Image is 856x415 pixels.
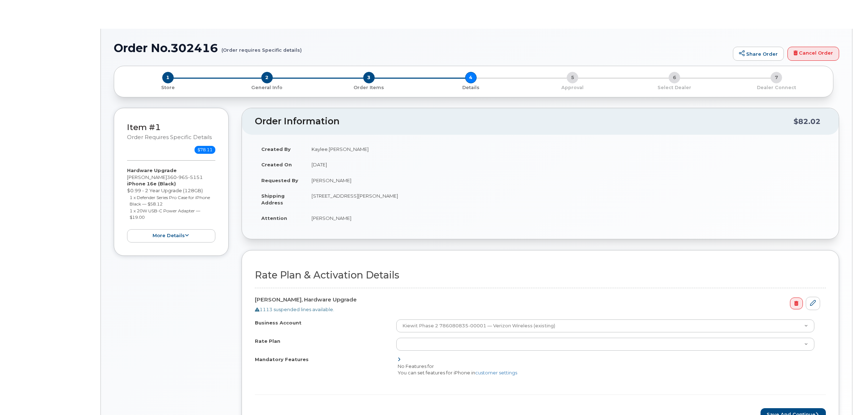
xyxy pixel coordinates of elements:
td: [PERSON_NAME] [305,172,826,188]
small: (Order requires Specific details) [221,42,302,53]
p: Order Items [321,84,417,91]
a: 3 Order Items [318,83,420,91]
label: Mandatory Features [255,356,309,363]
span: 1 [162,72,174,83]
h2: Order Information [255,116,794,126]
div: [PERSON_NAME] $0.99 - 2 Year Upgrade (128GB) [127,167,215,242]
strong: Created On [261,162,292,167]
strong: Attention [261,215,287,221]
div: 1113 suspended lines available. [255,306,820,313]
td: Kaylee.[PERSON_NAME] [305,141,826,157]
a: Share Order [733,47,784,61]
strong: Requested By [261,177,298,183]
small: Order requires Specific details [127,134,212,140]
span: 2 [261,72,273,83]
a: Item #1 [127,122,161,132]
h2: Rate Plan & Activation Details [255,270,826,281]
td: [DATE] [305,157,826,172]
a: Cancel Order [787,47,839,61]
a: 1 Store [120,83,216,91]
label: Rate Plan [255,338,280,345]
h1: Order No.302416 [114,42,729,54]
p: General Info [219,84,315,91]
span: 360 [167,174,203,180]
small: 1 x 20W USB-C Power Adapter — $19.00 [130,208,200,220]
strong: Shipping Address [261,193,285,206]
strong: Hardware Upgrade [127,167,177,173]
td: [STREET_ADDRESS][PERSON_NAME] [305,188,826,210]
strong: iPhone 16e (Black) [127,181,176,186]
p: Store [123,84,213,91]
button: more details [127,229,215,243]
span: 3 [363,72,375,83]
strong: Created By [261,146,291,152]
label: Business Account [255,319,301,326]
span: 5151 [188,174,203,180]
span: $78.11 [195,146,215,154]
span: No Features for You can set features for iPhone in [398,363,517,376]
small: 1 x Defender Series Pro Case for iPhone Black — $58.12 [130,195,210,207]
span: 965 [177,174,188,180]
h4: [PERSON_NAME], Hardware Upgrade [255,297,820,303]
a: customer settings [475,370,517,375]
a: 2 General Info [216,83,318,91]
div: $82.02 [794,115,820,128]
td: [PERSON_NAME] [305,210,826,226]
